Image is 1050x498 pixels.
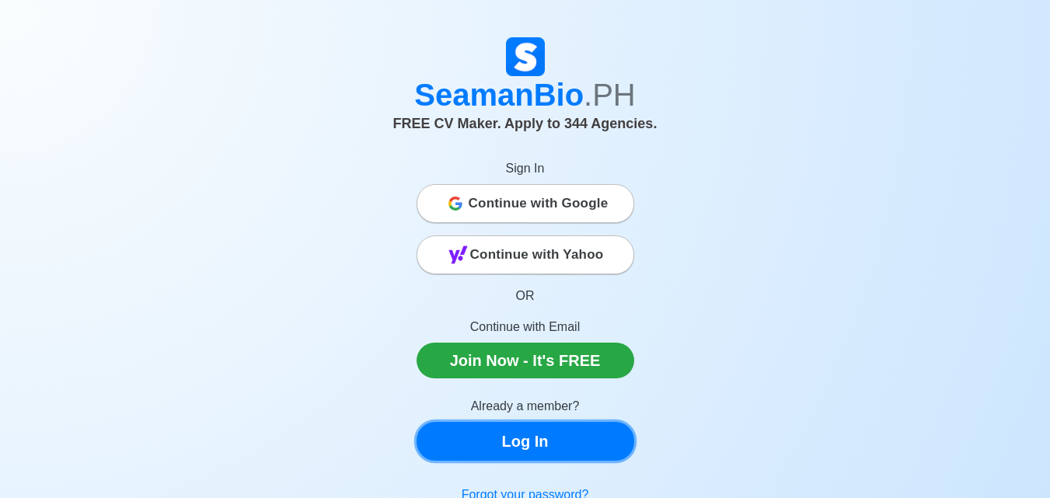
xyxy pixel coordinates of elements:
h1: SeamanBio [94,76,957,113]
a: Join Now - It's FREE [417,343,634,378]
p: Sign In [417,159,634,178]
span: Continue with Google [469,188,609,219]
p: Already a member? [417,397,634,416]
img: Logo [506,37,545,76]
span: Continue with Yahoo [470,239,604,270]
span: FREE CV Maker. Apply to 344 Agencies. [393,116,658,131]
p: OR [417,287,634,305]
a: Log In [417,422,634,461]
span: .PH [584,78,636,112]
button: Continue with Google [417,184,634,223]
button: Continue with Yahoo [417,235,634,274]
p: Continue with Email [417,318,634,336]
